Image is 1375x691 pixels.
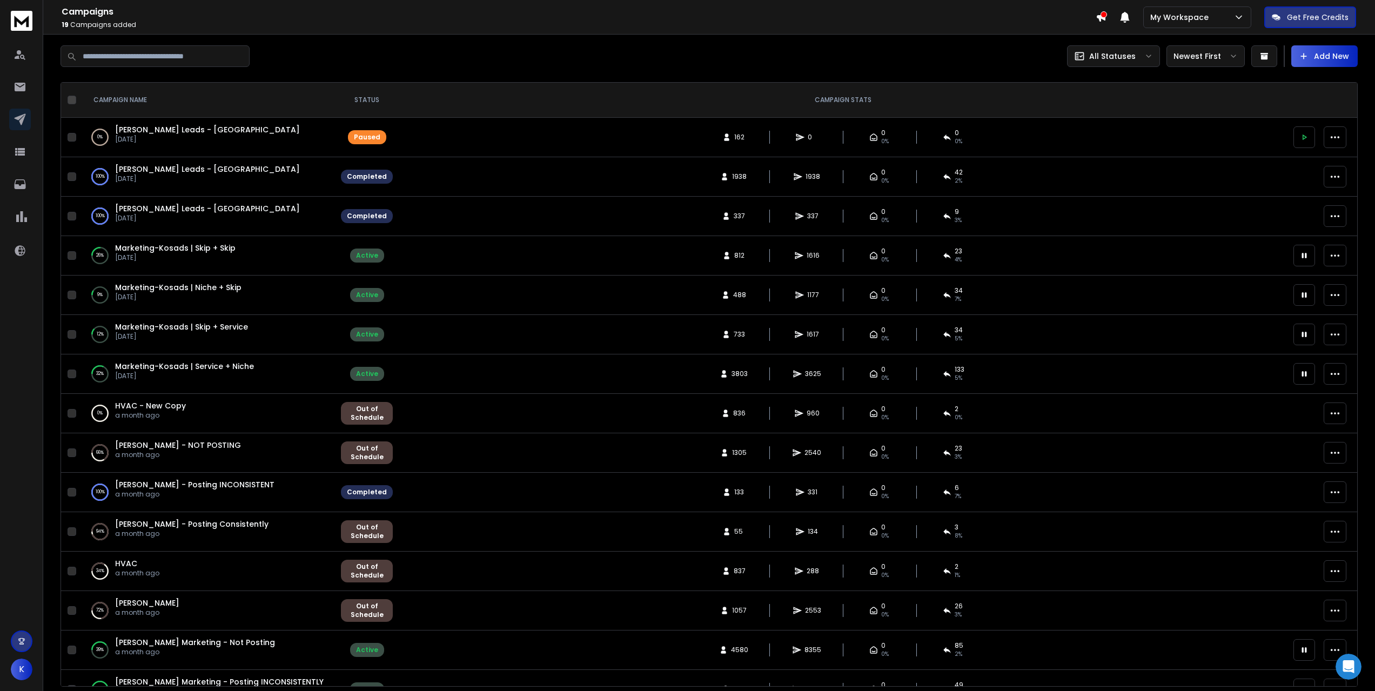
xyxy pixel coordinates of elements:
[805,370,821,378] span: 3625
[115,214,300,223] p: [DATE]
[806,172,820,181] span: 1938
[115,490,274,499] p: a month ago
[808,488,819,497] span: 331
[955,523,958,532] span: 3
[1089,51,1136,62] p: All Statuses
[881,177,889,185] span: 0%
[96,487,105,498] p: 100 %
[81,83,334,118] th: CAMPAIGN NAME
[881,334,889,343] span: 0%
[115,321,248,332] a: Marketing-Kosads | Skip + Service
[115,135,300,144] p: [DATE]
[731,646,748,654] span: 4580
[9,327,207,423] div: Lakshita says…
[115,529,269,538] p: a month ago
[9,93,177,176] div: Hi [PERSON_NAME],I’m happy to arrange that for you. I’m passing this request to our tech team so ...
[9,216,177,261] div: Hey [PERSON_NAME], just wanted to let you know it’s done you now have the extra day of access.
[115,124,300,135] span: [PERSON_NAME] Leads - [GEOGRAPHIC_DATA]
[955,177,962,185] span: 2 %
[115,479,274,490] a: [PERSON_NAME] - Posting INCONSISTENT
[955,334,962,343] span: 5 %
[9,93,207,184] div: Raj says…
[115,243,236,253] a: Marketing-Kosads | Skip + Skip
[732,370,748,378] span: 3803
[354,133,380,142] div: Paused
[17,100,169,111] div: Hi [PERSON_NAME],
[881,562,886,571] span: 0
[808,133,819,142] span: 0
[48,25,199,78] div: All I need is 1 day of acces to just see our campaigns, latest replies so we can continue those s...
[1291,45,1358,67] button: Add New
[955,405,958,413] span: 2
[955,681,963,689] span: 49
[955,444,962,453] span: 23
[189,4,209,25] button: Home
[9,331,207,350] textarea: Message…
[169,191,199,202] div: Thanks!
[334,83,399,118] th: STATUS
[96,211,105,222] p: 100 %
[81,236,334,276] td: 26%Marketing-Kosads | Skip + Skip[DATE]
[115,372,254,380] p: [DATE]
[115,411,186,420] p: a month ago
[52,14,135,24] p: The team can also help
[115,282,242,293] a: Marketing-Kosads | Niche + Skip
[881,681,886,689] span: 0
[955,602,963,611] span: 26
[734,567,746,575] span: 837
[115,558,137,569] a: HVAC
[881,247,886,256] span: 0
[808,527,819,536] span: 134
[81,552,334,591] td: 34%HVACa month ago
[81,473,334,512] td: 100%[PERSON_NAME] - Posting INCONSISTENTa month ago
[347,444,387,461] div: Out of Schedule
[115,676,324,687] span: [PERSON_NAME] Marketing - Posting INCONSISTENTLY
[115,451,241,459] p: a month ago
[955,532,962,540] span: 8 %
[955,453,962,461] span: 3 %
[955,365,964,374] span: 133
[81,315,334,354] td: 12%Marketing-Kosads | Skip + Service[DATE]
[96,250,104,261] p: 26 %
[81,276,334,315] td: 9%Marketing-Kosads | Niche + Skip[DATE]
[62,5,1096,18] h1: Campaigns
[17,116,169,169] div: I’m happy to arrange that for you. I’m passing this request to our tech team so they can give you...
[39,19,207,85] div: All I need is 1 day of acces to just see our campaigns, latest replies so we can continue those s...
[115,648,275,656] p: a month ago
[11,659,32,680] button: K
[9,184,207,217] div: Kostas says…
[804,448,821,457] span: 2540
[31,6,48,23] img: Profile image for Box
[807,409,820,418] span: 960
[115,519,269,529] span: [PERSON_NAME] - Posting Consistently
[734,330,745,339] span: 733
[955,286,963,295] span: 34
[9,270,207,284] div: [DATE]
[115,440,241,451] a: [PERSON_NAME] - NOT POSTING
[97,290,103,300] p: 9 %
[356,291,378,299] div: Active
[9,216,207,270] div: Raj says…
[81,630,334,670] td: 39%[PERSON_NAME] Marketing - Not Postinga month ago
[52,5,68,14] h1: Box
[881,602,886,611] span: 0
[881,571,889,580] span: 0%
[115,203,300,214] a: [PERSON_NAME] Leads - [GEOGRAPHIC_DATA]
[115,175,300,183] p: [DATE]
[11,11,32,31] img: logo
[881,650,889,659] span: 0%
[955,326,963,334] span: 34
[9,19,207,93] div: Kostas says…
[732,448,747,457] span: 1305
[81,118,334,157] td: 0%[PERSON_NAME] Leads - [GEOGRAPHIC_DATA][DATE]
[115,293,242,301] p: [DATE]
[881,444,886,453] span: 0
[734,488,745,497] span: 133
[955,295,961,304] span: 7 %
[881,523,886,532] span: 0
[48,291,199,312] div: Hey [PERSON_NAME], I don’t have acces
[881,374,889,383] span: 0%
